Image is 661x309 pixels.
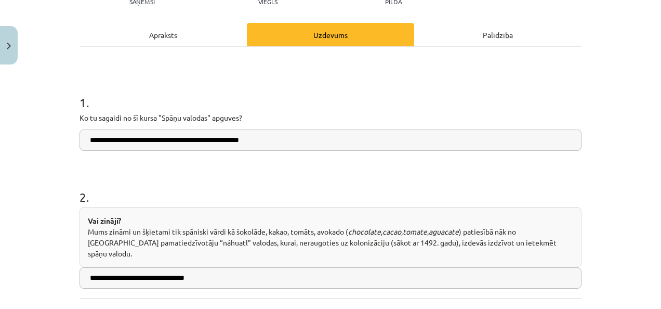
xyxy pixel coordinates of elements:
[382,227,401,236] em: cacao
[80,207,581,267] div: Mums zināmi un šķietami tik spāniski vārdi kā šokolāde, kakao, tomāts, avokado ( , , , ) patiesīb...
[80,112,581,123] p: Ko tu sagaidi no šī kursa "Spāņu valodas" apguves?
[80,77,581,109] h1: 1 .
[414,23,581,46] div: Palīdzība
[7,43,11,49] img: icon-close-lesson-0947bae3869378f0d4975bcd49f059093ad1ed9edebbc8119c70593378902aed.svg
[403,227,427,236] em: tomate
[88,216,121,225] strong: Vai zināji?
[348,227,381,236] em: chocolate
[80,172,581,204] h1: 2 .
[429,227,459,236] em: aguacate
[80,23,247,46] div: Apraksts
[247,23,414,46] div: Uzdevums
